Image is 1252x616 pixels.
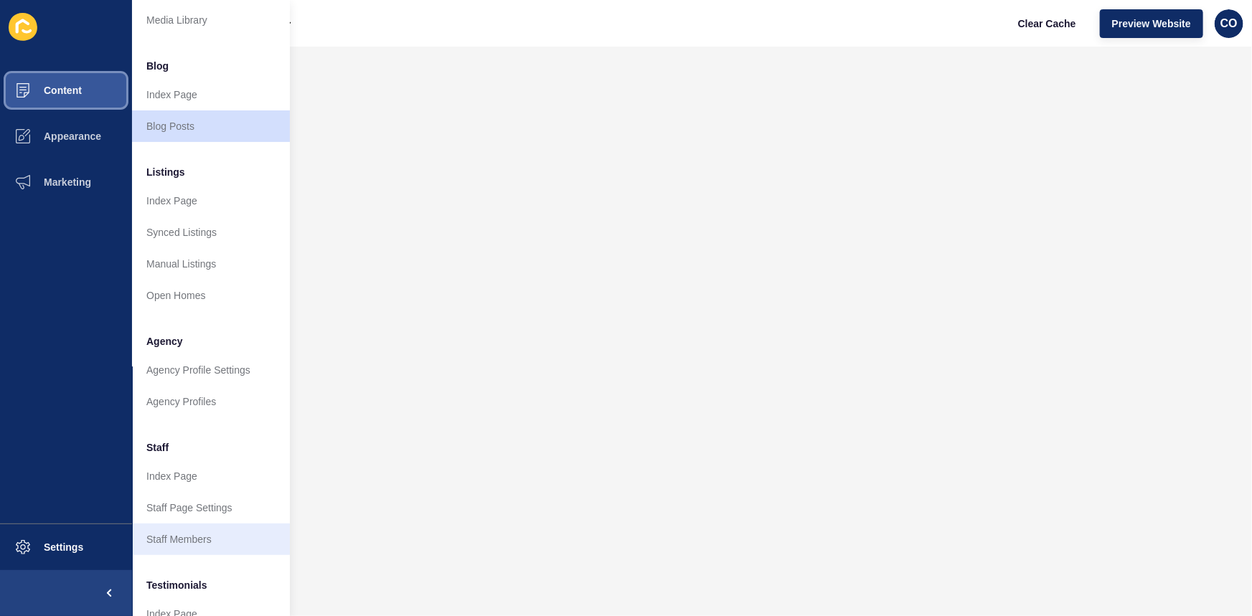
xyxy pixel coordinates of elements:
span: Preview Website [1112,16,1191,31]
span: Agency [146,334,183,349]
span: Testimonials [146,578,207,592]
span: Staff [146,440,169,455]
a: Agency Profile Settings [132,354,290,386]
a: Synced Listings [132,217,290,248]
a: Index Page [132,460,290,492]
a: Manual Listings [132,248,290,280]
a: Staff Members [132,523,290,555]
span: CO [1220,16,1238,31]
span: Listings [146,165,185,179]
a: Blog Posts [132,110,290,142]
a: Index Page [132,79,290,110]
span: Clear Cache [1018,16,1076,31]
button: Preview Website [1100,9,1203,38]
span: Blog [146,59,169,73]
a: Open Homes [132,280,290,311]
button: Clear Cache [1006,9,1088,38]
a: Staff Page Settings [132,492,290,523]
a: Media Library [132,4,290,36]
a: Index Page [132,185,290,217]
a: Agency Profiles [132,386,290,417]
